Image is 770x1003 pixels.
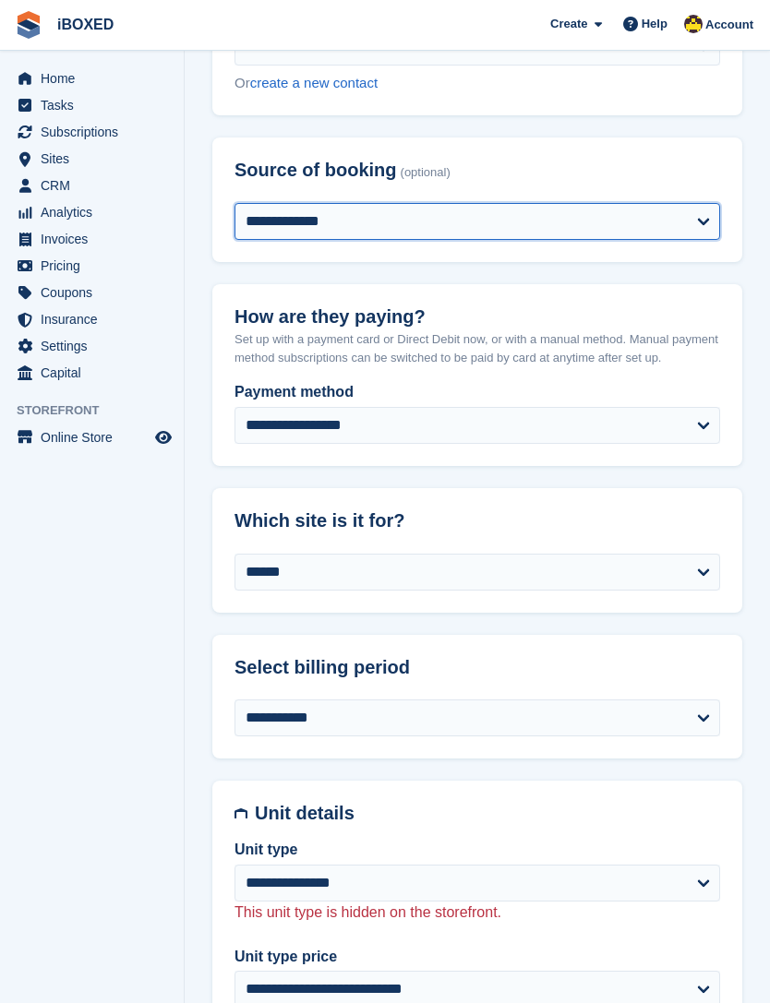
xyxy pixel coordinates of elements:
[41,360,151,386] span: Capital
[235,330,720,366] p: Set up with a payment card or Direct Debit now, or with a manual method. Manual payment method su...
[550,15,587,33] span: Create
[705,16,753,34] span: Account
[235,73,720,94] div: Or
[684,15,703,33] img: Katie Brown
[50,9,121,40] a: iBOXED
[9,360,174,386] a: menu
[152,426,174,448] a: Preview store
[17,401,184,420] span: Storefront
[9,306,174,332] a: menu
[41,280,151,305] span: Coupons
[15,11,42,39] img: stora-icon-8386f47178a22dfd0bd8f6a31ec36ba5ce8667c1dd55bd0f319d3a0aa187defe.svg
[401,166,451,180] span: (optional)
[9,173,174,198] a: menu
[250,75,378,90] a: create a new contact
[235,510,720,531] h2: Which site is it for?
[9,253,174,279] a: menu
[9,333,174,359] a: menu
[41,226,151,252] span: Invoices
[41,173,151,198] span: CRM
[235,657,720,678] h2: Select billing period
[9,280,174,305] a: menu
[255,803,720,824] h2: Unit details
[9,119,174,145] a: menu
[235,946,720,968] label: Unit type price
[235,803,247,824] img: unit-details-icon-595b0c5c156355b767ba7b61e002efae458ec76ed5ec05730b8e856ff9ea34a9.svg
[642,15,668,33] span: Help
[41,333,151,359] span: Settings
[9,226,174,252] a: menu
[41,199,151,225] span: Analytics
[235,160,397,181] span: Source of booking
[41,306,151,332] span: Insurance
[9,424,174,450] a: menu
[41,66,151,91] span: Home
[235,306,720,328] h2: How are they paying?
[9,199,174,225] a: menu
[41,424,151,450] span: Online Store
[235,381,720,403] label: Payment method
[9,92,174,118] a: menu
[41,119,151,145] span: Subscriptions
[41,92,151,118] span: Tasks
[235,902,720,924] p: This unit type is hidden on the storefront.
[235,839,720,861] label: Unit type
[41,146,151,172] span: Sites
[9,66,174,91] a: menu
[41,253,151,279] span: Pricing
[9,146,174,172] a: menu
